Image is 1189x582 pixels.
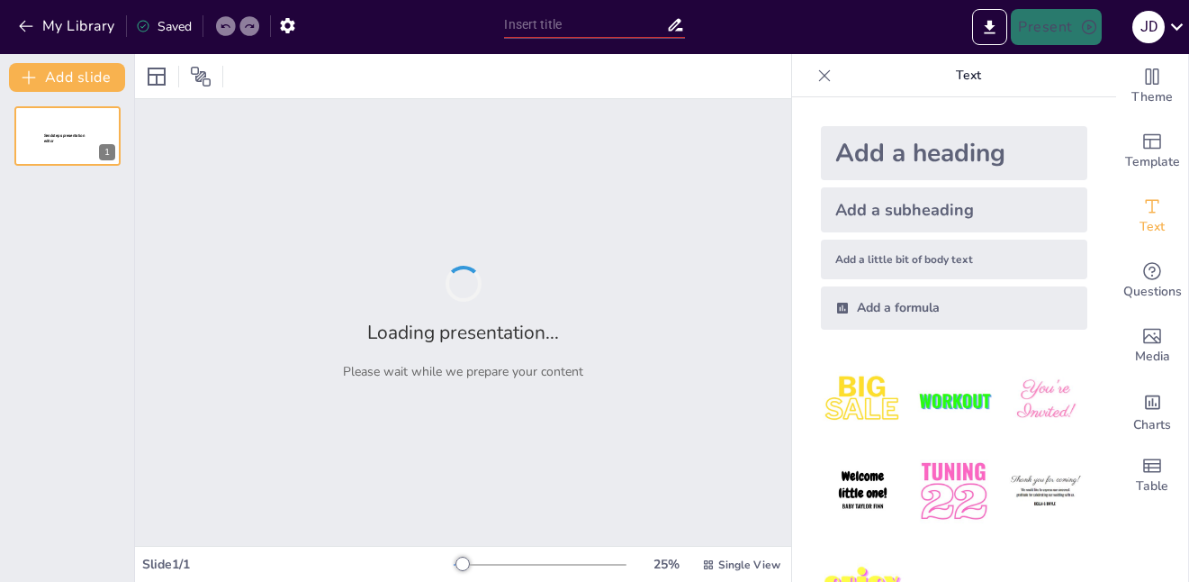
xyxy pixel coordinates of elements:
div: Layout [142,62,171,91]
div: Add a formula [821,286,1087,330]
p: Please wait while we prepare your content [343,363,583,380]
span: Media [1135,347,1170,367]
input: Insert title [504,12,665,38]
img: 6.jpeg [1004,450,1087,533]
div: 25 % [644,556,688,573]
p: Text [839,54,1098,97]
div: 1 [99,144,115,160]
button: Present [1011,9,1101,45]
div: Add a little bit of body text [821,240,1087,279]
span: Single View [718,558,780,572]
span: Text [1139,217,1165,237]
div: Add a heading [821,126,1087,180]
div: Add a table [1116,443,1188,508]
img: 4.jpeg [821,450,905,533]
button: My Library [14,12,122,41]
div: Saved [136,18,192,35]
div: Get real-time input from your audience [1116,249,1188,314]
div: j d [1132,11,1165,43]
div: Add charts and graphs [1116,378,1188,443]
img: 2.jpeg [912,359,995,442]
div: Add images, graphics, shapes or video [1116,314,1188,378]
img: 5.jpeg [912,450,995,533]
button: Add slide [9,63,125,92]
div: Add a subheading [821,187,1087,232]
button: Export to PowerPoint [972,9,1007,45]
span: Sendsteps presentation editor [44,133,85,143]
div: 1 [14,106,121,166]
button: j d [1132,9,1165,45]
span: Position [190,66,212,87]
img: 3.jpeg [1004,359,1087,442]
div: Add text boxes [1116,184,1188,249]
img: 1.jpeg [821,359,905,442]
span: Charts [1133,415,1171,435]
div: Slide 1 / 1 [142,556,454,573]
div: Add ready made slides [1116,119,1188,184]
span: Table [1136,477,1168,496]
span: Questions [1123,282,1182,302]
h2: Loading presentation... [367,320,559,345]
span: Template [1125,152,1180,172]
span: Theme [1131,87,1173,107]
div: Change the overall theme [1116,54,1188,119]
